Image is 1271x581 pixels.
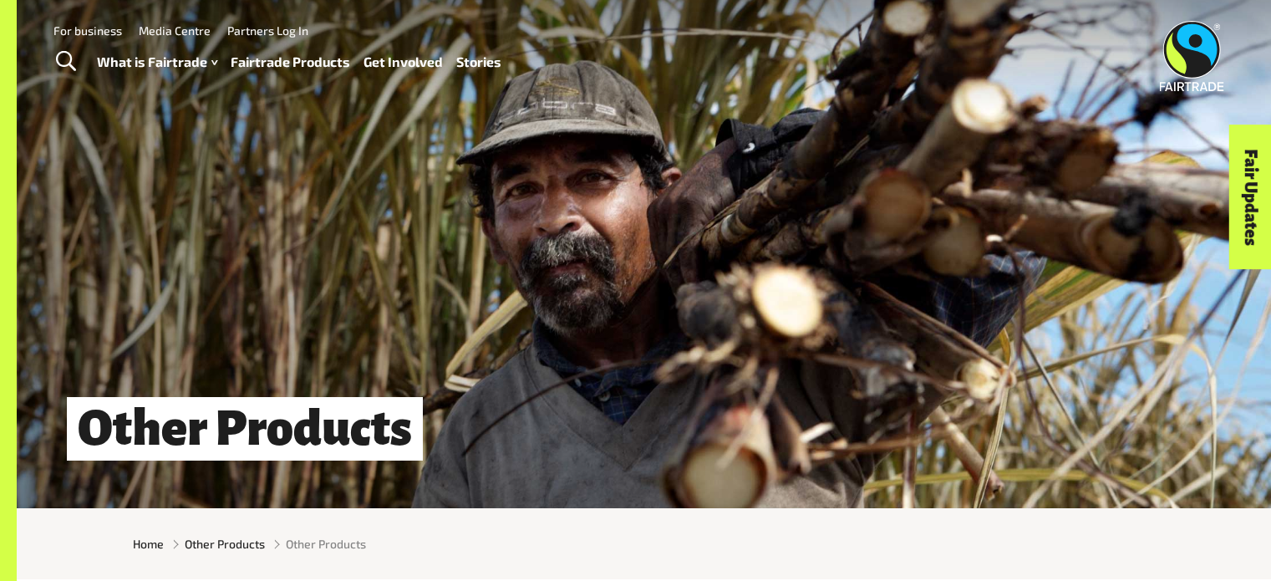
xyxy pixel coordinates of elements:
h1: Other Products [67,397,423,461]
a: Get Involved [364,50,443,74]
a: What is Fairtrade [97,50,217,74]
a: Media Centre [139,23,211,38]
a: Partners Log In [227,23,308,38]
img: Fairtrade Australia New Zealand logo [1160,21,1224,91]
span: Other Products [286,535,366,553]
a: Other Products [185,535,265,553]
a: Home [133,535,164,553]
a: Stories [456,50,501,74]
a: Toggle Search [45,41,86,83]
a: Fairtrade Products [231,50,350,74]
a: For business [53,23,122,38]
